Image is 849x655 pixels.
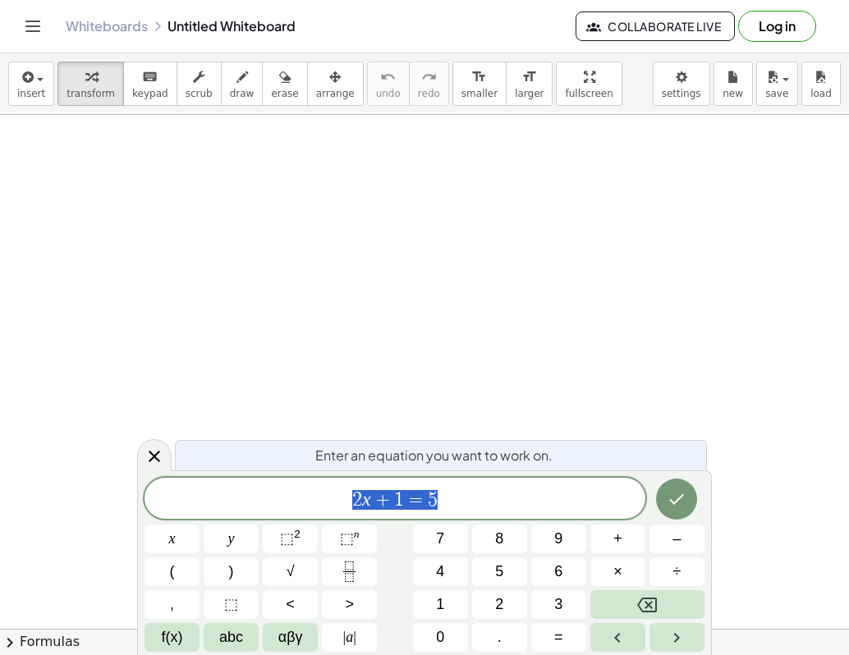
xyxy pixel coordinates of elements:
[353,629,356,645] span: |
[436,561,444,583] span: 4
[263,590,318,619] button: Less than
[204,524,259,553] button: y
[352,490,362,510] span: 2
[123,62,177,106] button: keyboardkeypad
[229,561,234,583] span: )
[495,561,503,583] span: 5
[145,557,200,586] button: (
[186,88,213,99] span: scrub
[590,623,645,652] button: Left arrow
[613,561,622,583] span: ×
[228,528,235,550] span: y
[263,557,318,586] button: Square root
[162,626,183,648] span: f(x)
[672,528,681,550] span: –
[343,626,356,648] span: a
[662,88,701,99] span: settings
[436,626,444,648] span: 0
[230,88,255,99] span: draw
[590,590,704,619] button: Backspace
[376,88,401,99] span: undo
[531,623,586,652] button: Equals
[590,524,645,553] button: Plus
[322,524,377,553] button: Superscript
[723,88,743,99] span: new
[409,62,449,106] button: redoredo
[204,557,259,586] button: )
[556,62,622,106] button: fullscreen
[170,593,174,616] span: ,
[322,557,377,586] button: Fraction
[404,490,428,510] span: =
[287,561,295,583] span: √
[413,623,468,652] button: 0
[20,13,46,39] button: Toggle navigation
[145,590,200,619] button: ,
[142,67,158,87] i: keyboard
[554,593,562,616] span: 3
[521,67,537,87] i: format_size
[286,593,295,616] span: <
[428,490,438,510] span: 5
[8,62,54,106] button: insert
[343,629,346,645] span: |
[413,557,468,586] button: 4
[498,626,502,648] span: .
[452,62,507,106] button: format_sizesmaller
[132,88,168,99] span: keypad
[649,623,704,652] button: Right arrow
[170,561,175,583] span: (
[294,528,301,540] sup: 2
[656,479,697,520] button: Done
[471,67,487,87] i: format_size
[738,11,816,42] button: Log in
[714,62,753,106] button: new
[413,524,468,553] button: 7
[531,524,586,553] button: 9
[554,626,563,648] span: =
[271,88,298,99] span: erase
[756,62,798,106] button: save
[263,524,318,553] button: Squared
[316,88,355,99] span: arrange
[531,557,586,586] button: 6
[219,626,243,648] span: abc
[315,446,553,465] span: Enter an equation you want to work on.
[354,528,360,540] sup: n
[613,528,622,550] span: +
[322,590,377,619] button: Greater than
[418,88,440,99] span: redo
[340,530,354,547] span: ⬚
[322,623,377,652] button: Absolute value
[554,561,562,583] span: 6
[307,62,364,106] button: arrange
[224,593,238,616] span: ⬚
[345,593,354,616] span: >
[57,62,124,106] button: transform
[565,88,613,99] span: fullscreen
[421,67,437,87] i: redo
[472,557,527,586] button: 5
[515,88,544,99] span: larger
[380,67,396,87] i: undo
[576,11,735,41] button: Collaborate Live
[221,62,264,106] button: draw
[394,490,404,510] span: 1
[371,490,395,510] span: +
[367,62,410,106] button: undoundo
[169,528,176,550] span: x
[801,62,841,106] button: load
[145,524,200,553] button: x
[554,528,562,550] span: 9
[506,62,553,106] button: format_sizelarger
[472,590,527,619] button: 2
[653,62,710,106] button: settings
[362,488,371,510] var: x
[472,623,527,652] button: .
[495,528,503,550] span: 8
[262,62,307,106] button: erase
[495,593,503,616] span: 2
[17,88,45,99] span: insert
[590,19,721,34] span: Collaborate Live
[436,593,444,616] span: 1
